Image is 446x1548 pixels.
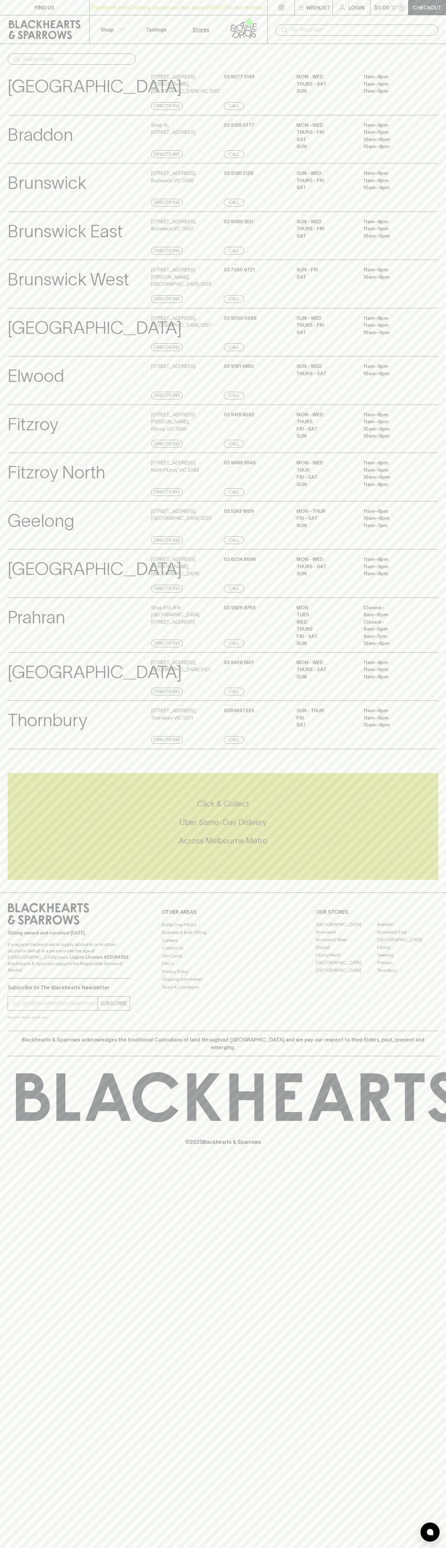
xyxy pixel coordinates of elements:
p: It is against the law to sell or supply alcohol to, or to obtain alcohol on behalf of a person un... [8,941,130,973]
p: Closed – [363,604,421,612]
a: Call [224,536,244,544]
p: SAT [296,233,354,240]
p: SUN - WED [296,170,354,177]
a: Fitzroy North [316,951,377,959]
p: FRI - SAT [296,633,354,640]
p: SUN - WED [296,315,354,322]
a: [GEOGRAPHIC_DATA] [316,967,377,974]
p: 11am – 9pm [363,418,421,426]
p: 03 6234 8696 [224,556,256,563]
p: MON - WED [296,73,354,81]
p: THUR [296,467,354,474]
p: 03 9191 4850 [224,363,254,370]
p: SAT [296,136,354,143]
a: Directions [151,440,183,448]
a: Call [224,247,244,254]
p: MON - WED [296,556,354,563]
h5: Uber Same-Day Delivery [8,817,438,828]
p: 11am – 8pm [363,315,421,322]
p: THURS - SAT [296,81,354,88]
h5: Across Melbourne Metro [8,835,438,846]
a: Call [224,585,244,592]
a: [GEOGRAPHIC_DATA] [316,921,377,928]
p: SAT [296,329,354,336]
a: Directions [151,536,183,544]
a: Brunswick [316,928,377,936]
button: SUBSCRIBE [98,997,130,1010]
p: [STREET_ADDRESS] , [GEOGRAPHIC_DATA] 3121 [151,659,210,673]
a: Directions [151,640,183,647]
p: 11am – 8pm [363,508,421,515]
p: 11am – 7pm [363,522,421,529]
p: SUN [296,570,354,577]
input: e.g. jane@blackheartsandsparrows.com.au [13,998,98,1008]
p: THURS - FRI [296,322,354,329]
img: bubble-icon [427,1529,433,1535]
p: FRI - SAT [296,515,354,522]
p: 10am – 9pm [363,721,421,729]
a: Stores [179,15,223,44]
a: [GEOGRAPHIC_DATA] [377,936,438,944]
p: Braddon [8,122,73,148]
p: OUR STORES [316,908,438,916]
p: SUN - FRI [296,266,354,274]
p: Login [348,4,364,11]
p: Fri [296,714,354,722]
p: MON [296,604,354,612]
p: Blackhearts & Sparrows acknowledges the traditional Custodians of land throughout [GEOGRAPHIC_DAT... [12,1036,434,1051]
p: Shop [101,26,113,33]
p: Shop 813-814 [GEOGRAPHIC_DATA] , [STREET_ADDRESS] [151,604,222,626]
p: 11am – 8pm [363,266,421,274]
p: Wishlist [306,4,330,11]
a: Call [224,392,244,399]
p: Sibling owned and run since [DATE] [8,930,130,936]
a: Shipping Information [162,976,284,983]
a: Geelong [377,951,438,959]
a: Elwood [316,944,377,951]
p: [STREET_ADDRESS] , [GEOGRAPHIC_DATA] 3057 [151,315,211,329]
p: THURS - FRI [296,129,354,136]
strong: Liquor License #32064953 [70,955,128,960]
p: MON - WED [296,122,354,129]
button: Shop [90,15,134,44]
p: SUN - WED [296,363,354,370]
a: Call [224,440,244,448]
a: Call [224,199,244,206]
a: Gift Cards [162,952,284,960]
p: Thornbury [8,707,87,734]
p: 11am – 9pm [363,129,421,136]
p: [STREET_ADDRESS][PERSON_NAME] , [GEOGRAPHIC_DATA] 3055 [151,266,222,288]
p: 03 9428 1801 [224,659,253,666]
a: FAQ's [162,960,284,968]
p: 11am – 8pm [363,170,421,177]
p: 11am – 9pm [363,467,421,474]
p: 11am – 8pm [363,218,421,226]
p: 03 9381 2129 [224,170,253,177]
div: Call to action block [8,773,438,880]
p: [STREET_ADDRESS] , North Fitzroy VIC 3068 [151,459,199,474]
p: 11am – 9pm [363,322,421,329]
a: Tastings [134,15,179,44]
p: 11am – 8pm [363,122,421,129]
p: 10am – 9pm [363,329,421,336]
p: 02 6128 0777 [224,122,254,129]
p: 03 7300 6721 [224,266,255,274]
p: 9am – 6pm [363,626,421,633]
p: MON - WED [296,659,354,666]
p: 11am – 8pm [363,481,421,488]
p: [STREET_ADDRESS][PERSON_NAME] , [GEOGRAPHIC_DATA] [151,556,222,577]
a: Thornbury [377,967,438,974]
p: SAT [296,274,354,281]
p: THURS - SAT [296,666,354,673]
p: 9am – 6pm [363,611,421,619]
p: [STREET_ADDRESS] , Thornbury VIC 3071 [151,707,196,721]
p: WED [296,619,354,626]
p: Subscribe to The Blackhearts Newsletter [8,984,130,991]
p: SUN [296,143,354,150]
p: MON - WED [296,459,354,467]
p: 11am – 8pm [363,707,421,714]
p: 11am – 8pm [363,570,421,577]
p: Prahran [8,604,65,631]
p: [STREET_ADDRESS] , Brunswick VIC 3057 [151,218,196,233]
p: 11am – 9pm [363,714,421,722]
